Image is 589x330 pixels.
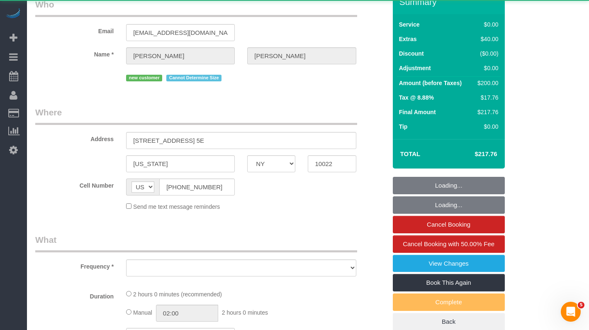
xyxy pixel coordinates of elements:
[222,309,268,316] span: 2 hours 0 minutes
[133,291,222,298] span: 2 hours 0 minutes (recommended)
[247,47,356,64] input: Last Name
[29,259,120,271] label: Frequency *
[126,24,235,41] input: Email
[126,75,162,81] span: new customer
[393,255,505,272] a: View Changes
[474,79,498,87] div: $200.00
[399,49,424,58] label: Discount
[29,24,120,35] label: Email
[399,20,420,29] label: Service
[133,203,220,210] span: Send me text message reminders
[399,122,408,131] label: Tip
[474,93,498,102] div: $17.76
[474,35,498,43] div: $40.00
[403,240,494,247] span: Cancel Booking with 50.00% Fee
[126,155,235,172] input: City
[159,178,235,196] input: Cell Number
[450,151,497,158] h4: $217.76
[399,79,462,87] label: Amount (before Taxes)
[474,20,498,29] div: $0.00
[399,64,431,72] label: Adjustment
[29,289,120,301] label: Duration
[133,309,152,316] span: Manual
[29,132,120,143] label: Address
[35,106,357,125] legend: Where
[29,178,120,190] label: Cell Number
[393,216,505,233] a: Cancel Booking
[474,122,498,131] div: $0.00
[308,155,356,172] input: Zip Code
[399,35,417,43] label: Extras
[399,93,434,102] label: Tax @ 8.88%
[29,47,120,59] label: Name *
[393,235,505,253] a: Cancel Booking with 50.00% Fee
[474,108,498,116] div: $217.76
[399,108,436,116] label: Final Amount
[561,302,581,322] iframe: Intercom live chat
[578,302,584,308] span: 5
[400,150,421,157] strong: Total
[474,49,498,58] div: ($0.00)
[5,8,22,20] img: Automaid Logo
[393,274,505,291] a: Book This Again
[474,64,498,72] div: $0.00
[126,47,235,64] input: First Name
[35,234,357,252] legend: What
[166,75,221,81] span: Cannot Determine Size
